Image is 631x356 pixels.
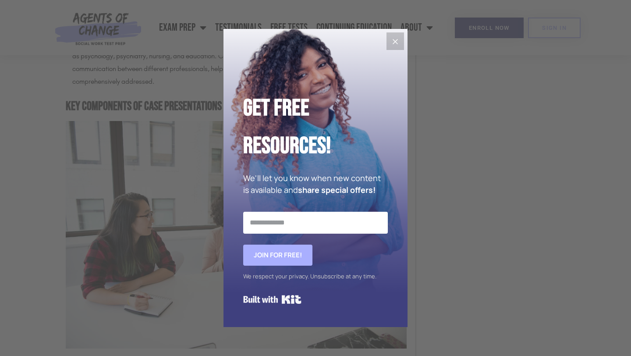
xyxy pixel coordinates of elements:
p: We'll let you know when new content is available and [243,172,388,196]
button: Close [386,32,404,50]
strong: share special offers! [298,185,376,195]
h2: Get Free Resources! [243,89,388,165]
button: Join for FREE! [243,245,312,266]
input: Email Address [243,212,388,234]
div: We respect your privacy. Unsubscribe at any time. [243,270,388,283]
a: Built with Kit [243,292,301,307]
